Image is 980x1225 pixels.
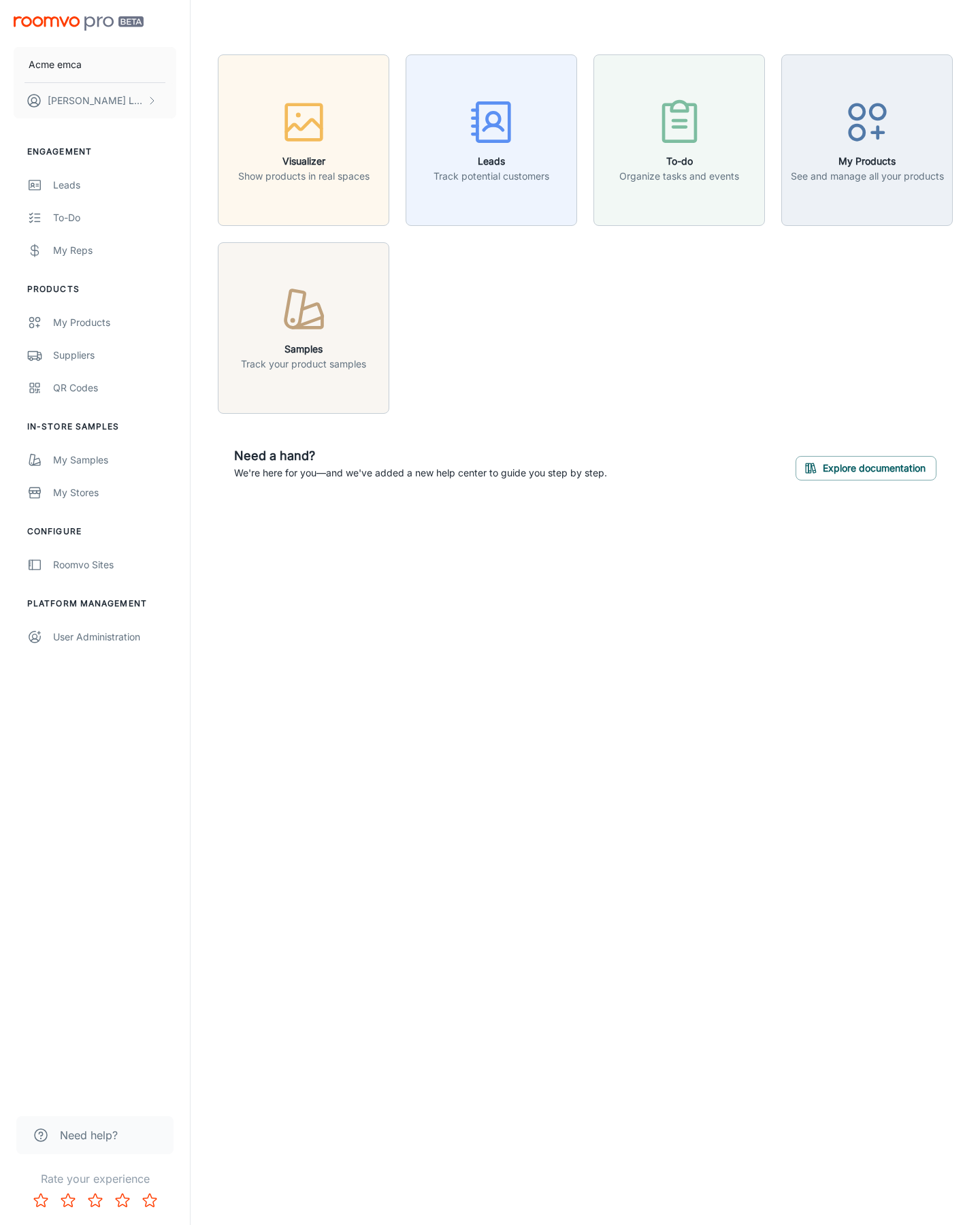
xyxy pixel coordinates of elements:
[406,132,577,146] a: LeadsTrack potential customers
[593,132,765,146] a: To-doOrganize tasks and events
[406,54,577,226] button: LeadsTrack potential customers
[238,154,370,169] h6: Visualizer
[14,47,176,82] button: Acme emca
[14,16,144,31] img: Roomvo PRO Beta
[241,342,366,357] h6: Samples
[619,154,739,169] h6: To-do
[53,178,176,193] div: Leads
[791,154,944,169] h6: My Products
[781,132,953,146] a: My ProductsSee and manage all your products
[53,243,176,258] div: My Reps
[434,154,549,169] h6: Leads
[53,315,176,330] div: My Products
[218,320,389,333] a: SamplesTrack your product samples
[434,169,549,184] p: Track potential customers
[218,242,389,414] button: SamplesTrack your product samples
[781,54,953,226] button: My ProductsSee and manage all your products
[619,169,739,184] p: Organize tasks and events
[53,453,176,468] div: My Samples
[53,485,176,500] div: My Stores
[29,57,82,72] p: Acme emca
[791,169,944,184] p: See and manage all your products
[234,465,607,480] p: We're here for you—and we've added a new help center to guide you step by step.
[53,380,176,395] div: QR Codes
[218,54,389,226] button: VisualizerShow products in real spaces
[796,460,936,474] a: Explore documentation
[53,210,176,225] div: To-do
[241,357,366,372] p: Track your product samples
[796,456,936,480] button: Explore documentation
[14,83,176,118] button: [PERSON_NAME] Leaptools
[593,54,765,226] button: To-doOrganize tasks and events
[238,169,370,184] p: Show products in real spaces
[53,348,176,363] div: Suppliers
[234,446,607,465] h6: Need a hand?
[48,93,144,108] p: [PERSON_NAME] Leaptools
